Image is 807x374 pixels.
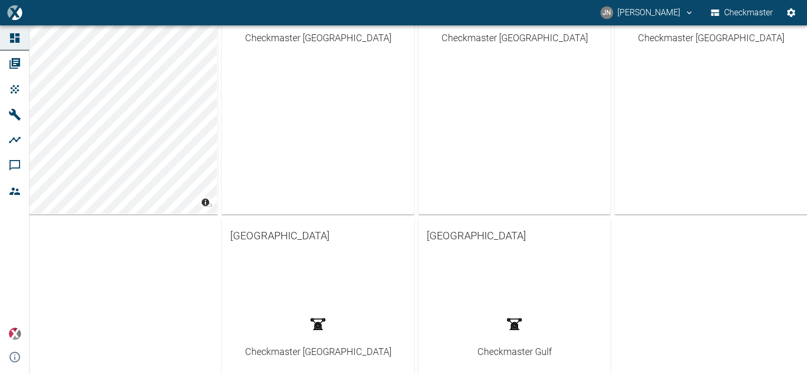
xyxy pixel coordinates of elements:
div: JN [600,6,613,19]
div: Checkmaster [GEOGRAPHIC_DATA] [245,31,391,45]
span: [GEOGRAPHIC_DATA] [427,227,602,244]
img: Xplore Logo [8,328,21,340]
div: Checkmaster Gulf [477,344,552,359]
div: Checkmaster [GEOGRAPHIC_DATA] [638,31,784,45]
a: Checkmaster Gulf [477,310,552,359]
button: Checkmaster [709,3,775,22]
button: jayan.nair@neuman-esser.ae [599,3,696,22]
a: [GEOGRAPHIC_DATA] [222,219,414,253]
a: Checkmaster [GEOGRAPHIC_DATA] [245,310,391,359]
div: Checkmaster [GEOGRAPHIC_DATA] [245,344,391,359]
button: Settings [782,3,801,22]
span: [GEOGRAPHIC_DATA] [230,227,406,244]
a: [GEOGRAPHIC_DATA] [418,219,611,253]
div: Checkmaster [GEOGRAPHIC_DATA] [442,31,588,45]
img: logo [7,5,22,20]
